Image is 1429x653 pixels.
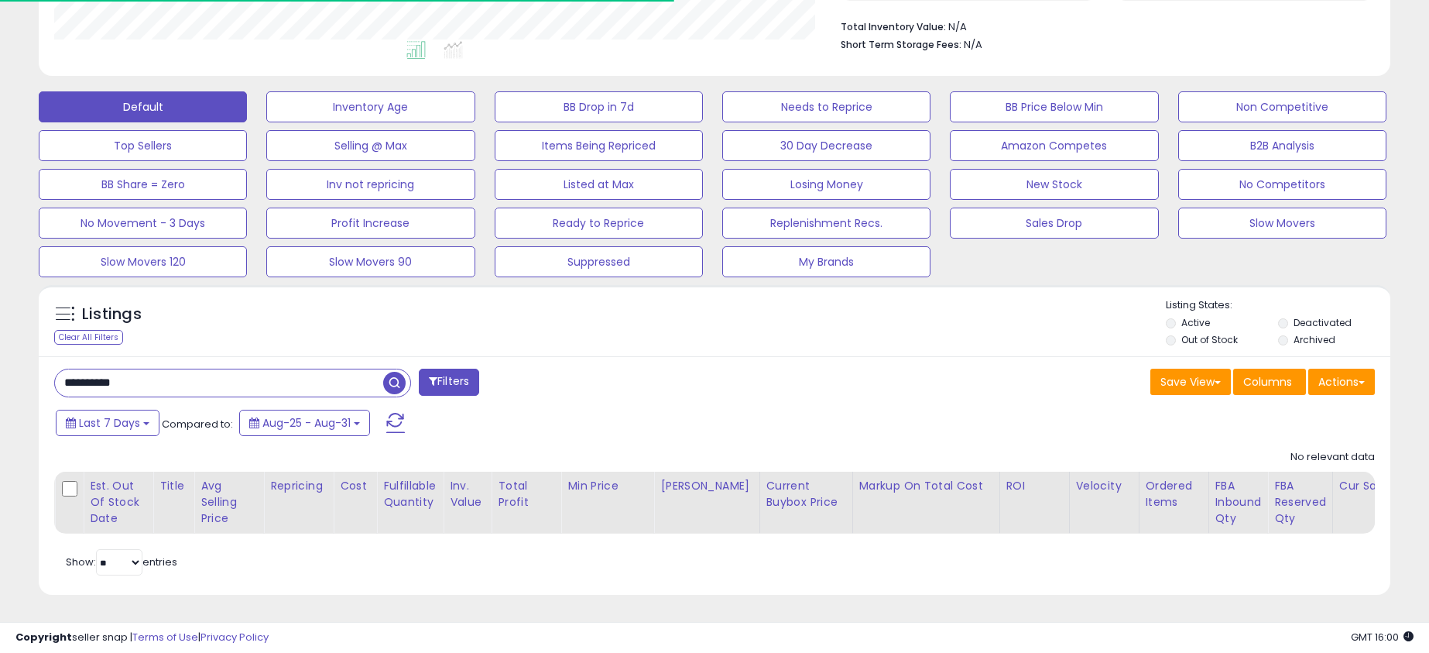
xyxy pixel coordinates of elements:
[79,415,140,431] span: Last 7 Days
[266,130,475,161] button: Selling @ Max
[200,630,269,644] a: Privacy Policy
[1215,478,1262,527] div: FBA inbound Qty
[722,246,930,277] button: My Brands
[950,169,1158,200] button: New Stock
[1351,630,1414,644] span: 2025-09-8 16:00 GMT
[450,478,485,510] div: Inv. value
[56,410,159,436] button: Last 7 Days
[950,130,1158,161] button: Amazon Competes
[39,169,247,200] button: BB Share = Zero
[722,130,930,161] button: 30 Day Decrease
[495,130,703,161] button: Items Being Repriced
[340,478,370,494] div: Cost
[1178,91,1386,122] button: Non Competitive
[1178,208,1386,239] button: Slow Movers
[766,478,846,510] div: Current Buybox Price
[841,20,946,33] b: Total Inventory Value:
[1076,478,1133,494] div: Velocity
[266,246,475,277] button: Slow Movers 90
[660,478,752,494] div: [PERSON_NAME]
[495,91,703,122] button: BB Drop in 7d
[859,478,993,494] div: Markup on Total Cost
[567,478,647,494] div: Min Price
[950,208,1158,239] button: Sales Drop
[1233,369,1306,395] button: Columns
[498,478,554,510] div: Total Profit
[90,478,146,527] div: Est. Out Of Stock Date
[495,246,703,277] button: Suppressed
[266,169,475,200] button: Inv not repricing
[266,208,475,239] button: Profit Increase
[1294,333,1335,346] label: Archived
[383,478,437,510] div: Fulfillable Quantity
[239,410,370,436] button: Aug-25 - Aug-31
[39,246,247,277] button: Slow Movers 120
[841,16,1363,35] li: N/A
[1178,130,1386,161] button: B2B Analysis
[15,630,72,644] strong: Copyright
[841,38,961,51] b: Short Term Storage Fees:
[495,169,703,200] button: Listed at Max
[964,37,982,52] span: N/A
[1150,369,1231,395] button: Save View
[39,130,247,161] button: Top Sellers
[54,330,123,345] div: Clear All Filters
[1308,369,1375,395] button: Actions
[495,208,703,239] button: Ready to Reprice
[419,369,479,396] button: Filters
[132,630,198,644] a: Terms of Use
[722,208,930,239] button: Replenishment Recs.
[722,169,930,200] button: Losing Money
[262,415,351,431] span: Aug-25 - Aug-31
[1006,478,1063,494] div: ROI
[1294,316,1352,329] label: Deactivated
[162,417,233,431] span: Compared to:
[1181,333,1238,346] label: Out of Stock
[852,472,999,534] th: The percentage added to the cost of goods (COGS) that forms the calculator for Min & Max prices.
[66,555,177,569] span: Show: entries
[266,91,475,122] button: Inventory Age
[1181,316,1210,329] label: Active
[1243,374,1292,390] span: Columns
[1290,450,1375,465] div: No relevant data
[1178,169,1386,200] button: No Competitors
[722,91,930,122] button: Needs to Reprice
[270,478,327,494] div: Repricing
[200,478,257,527] div: Avg Selling Price
[1166,298,1390,313] p: Listing States:
[39,208,247,239] button: No Movement - 3 Days
[15,631,269,645] div: seller snap | |
[82,304,142,325] h5: Listings
[1146,478,1202,510] div: Ordered Items
[159,478,187,494] div: Title
[950,91,1158,122] button: BB Price Below Min
[39,91,247,122] button: Default
[1274,478,1326,527] div: FBA Reserved Qty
